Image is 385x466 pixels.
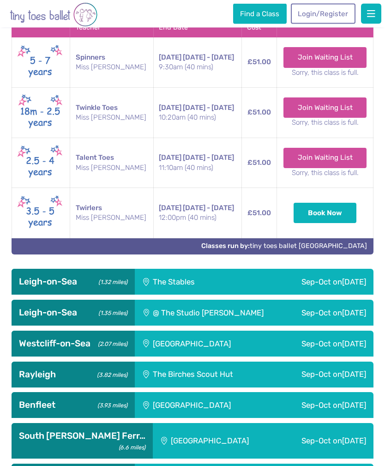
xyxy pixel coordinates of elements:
small: Miss [PERSON_NAME] [76,213,148,223]
span: [DATE] [342,436,366,446]
a: Classes run by:tiny toes ballet [GEOGRAPHIC_DATA] [201,242,367,250]
span: [DATE] - [DATE] [183,204,234,212]
span: [DATE] - [DATE] [183,104,234,112]
div: Sep-Oct on [244,269,373,295]
a: Login/Register [291,4,355,24]
h3: Rayleigh [19,369,127,381]
span: [DATE] - [DATE] [183,154,234,162]
div: [GEOGRAPHIC_DATA] [135,331,270,357]
td: Spinners [70,38,154,88]
div: @ The Studio [PERSON_NAME] [135,300,285,326]
a: Join Waiting List [283,148,367,169]
div: Sep-Oct on [271,362,373,388]
h3: Benfleet [19,400,127,411]
button: Book Now [294,203,356,224]
td: £51.00 [241,188,277,239]
td: £51.00 [241,38,277,88]
small: 9:30am (40 mins) [159,63,236,73]
span: [DATE] [159,204,181,212]
span: [DATE] [342,309,366,318]
td: Twirlers [70,188,154,239]
span: [DATE] [159,104,181,112]
small: Sorry, this class is full. [282,68,367,78]
td: Talent Toes [70,138,154,188]
span: [DATE] [342,339,366,349]
h3: South [PERSON_NAME] Ferr… [19,431,145,442]
div: [GEOGRAPHIC_DATA] [153,424,277,459]
strong: Classes run by: [201,242,250,250]
td: £51.00 [241,88,277,138]
a: Find a Class [233,4,287,24]
small: Miss [PERSON_NAME] [76,113,148,123]
small: 10:20am (40 mins) [159,113,236,123]
img: Twinkle toes New (May 2025) [17,93,63,133]
div: Sep-Oct on [270,331,373,357]
small: Miss [PERSON_NAME] [76,63,148,73]
small: 11:10am (40 mins) [159,163,236,173]
div: The Birches Scout Hut [135,362,271,388]
span: [DATE] [342,278,366,287]
small: 12:00pm (40 mins) [159,213,236,223]
h3: Leigh-on-Sea [19,308,127,319]
small: Sorry, this class is full. [282,169,367,178]
div: [GEOGRAPHIC_DATA] [135,393,270,418]
span: [DATE] [159,54,181,62]
td: Twinkle Toes [70,88,154,138]
small: (2.07 miles) [95,339,127,348]
small: (3.82 miles) [94,369,127,379]
div: The Stables [135,269,244,295]
small: (1.35 miles) [96,308,127,317]
span: [DATE] [159,154,181,162]
h3: Westcliff-on-Sea [19,339,127,350]
small: (6.6 miles) [116,442,145,452]
img: tiny toes ballet [10,2,97,28]
img: Talent toes New (May 2025) [17,144,63,183]
div: Sep-Oct on [277,424,373,459]
small: Miss [PERSON_NAME] [76,163,148,173]
small: Sorry, this class is full. [282,118,367,128]
div: Sep-Oct on [286,300,373,326]
small: (3.93 miles) [95,400,127,410]
img: Spinners New (May 2025) [17,43,63,83]
a: Join Waiting List [283,48,367,68]
div: Sep-Oct on [270,393,373,418]
h3: Leigh-on-Sea [19,277,127,288]
span: [DATE] [342,370,366,379]
img: Twirlers New (May 2025) [17,194,63,233]
td: £51.00 [241,138,277,188]
span: [DATE] - [DATE] [183,54,234,62]
small: (1.32 miles) [96,277,127,286]
a: Join Waiting List [283,98,367,118]
span: [DATE] [342,401,366,410]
